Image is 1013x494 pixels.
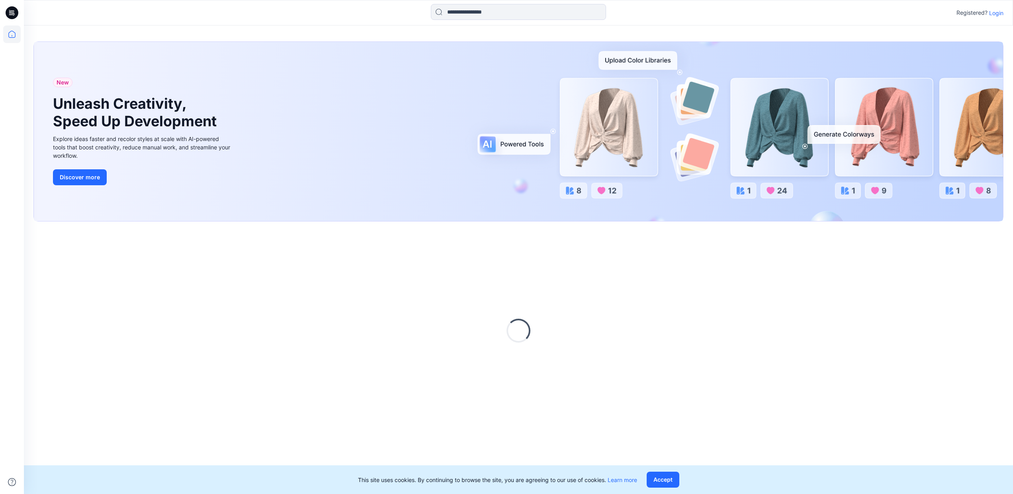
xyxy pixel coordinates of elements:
[358,476,637,484] p: This site uses cookies. By continuing to browse the site, you are agreeing to our use of cookies.
[53,169,232,185] a: Discover more
[53,95,220,129] h1: Unleash Creativity, Speed Up Development
[989,9,1003,17] p: Login
[608,476,637,483] a: Learn more
[53,169,107,185] button: Discover more
[57,78,69,87] span: New
[53,135,232,160] div: Explore ideas faster and recolor styles at scale with AI-powered tools that boost creativity, red...
[956,8,988,18] p: Registered?
[647,472,679,488] button: Accept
